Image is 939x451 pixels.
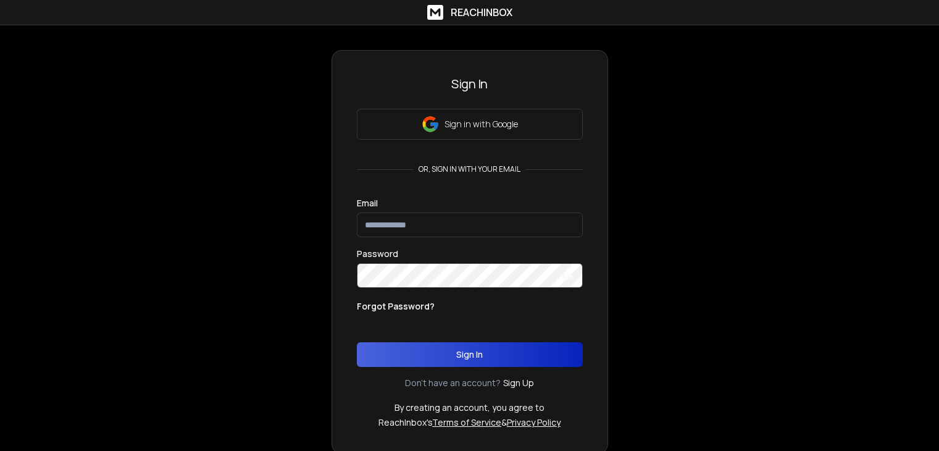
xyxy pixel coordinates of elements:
a: Sign Up [503,377,534,389]
p: or, sign in with your email [414,164,525,174]
button: Sign in with Google [357,109,583,140]
p: By creating an account, you agree to [394,402,545,414]
p: Sign in with Google [444,118,518,130]
h1: ReachInbox [451,5,512,20]
p: Forgot Password? [357,300,435,313]
p: ReachInbox's & [378,416,561,429]
label: Email [357,199,378,208]
a: ReachInbox [427,5,512,20]
label: Password [357,250,398,258]
button: Sign In [357,342,583,367]
h3: Sign In [357,75,583,93]
p: Don't have an account? [405,377,501,389]
a: Privacy Policy [507,416,561,428]
a: Terms of Service [432,416,501,428]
